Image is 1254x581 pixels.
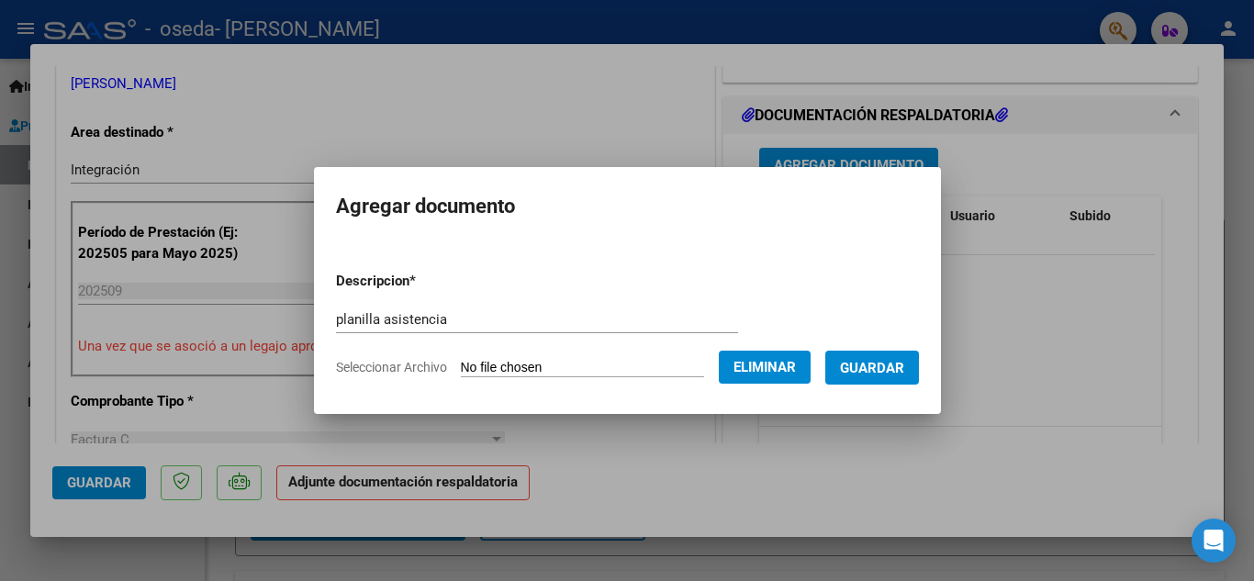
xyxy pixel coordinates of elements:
[825,351,919,385] button: Guardar
[719,351,811,384] button: Eliminar
[336,360,447,374] span: Seleccionar Archivo
[1192,519,1236,563] div: Open Intercom Messenger
[336,189,919,224] h2: Agregar documento
[733,359,796,375] span: Eliminar
[840,360,904,376] span: Guardar
[336,271,511,292] p: Descripcion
